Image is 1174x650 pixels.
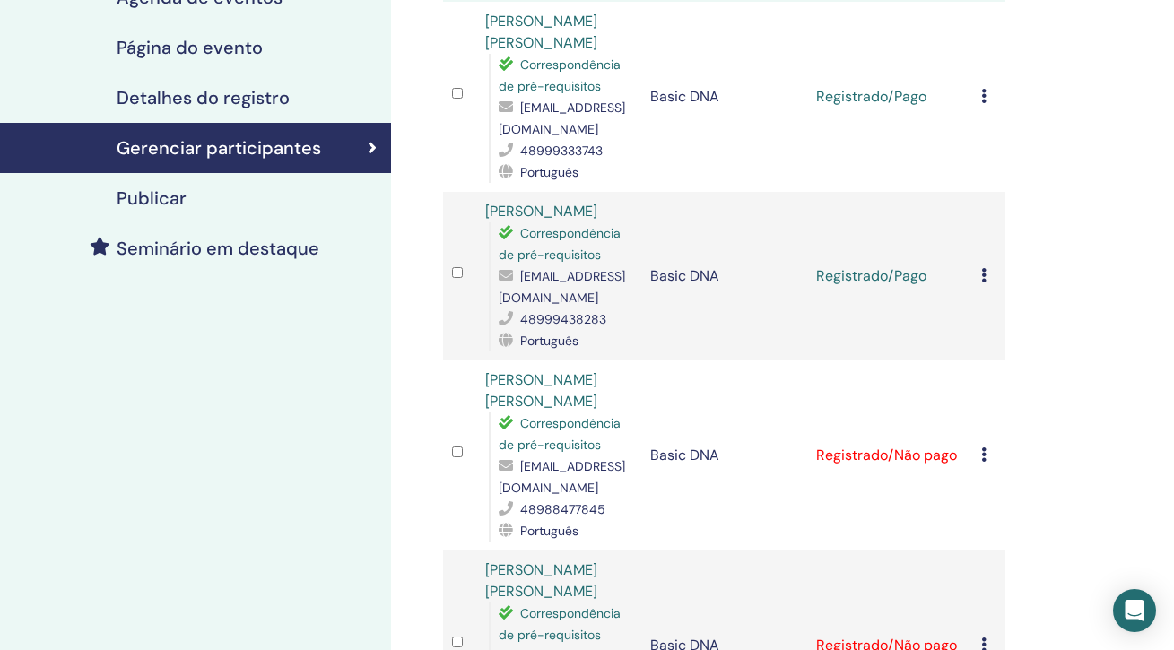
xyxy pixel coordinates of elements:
[117,37,263,58] h4: Página do evento
[117,87,290,108] h4: Detalhes do registro
[499,100,625,137] span: [EMAIL_ADDRESS][DOMAIN_NAME]
[485,202,597,221] a: [PERSON_NAME]
[1113,589,1156,632] div: Open Intercom Messenger
[499,56,621,94] span: Correspondência de pré-requisitos
[499,605,621,643] span: Correspondência de pré-requisitos
[485,370,597,411] a: [PERSON_NAME] [PERSON_NAME]
[520,501,605,517] span: 48988477845
[641,360,806,550] td: Basic DNA
[520,311,606,327] span: 48999438283
[641,2,806,192] td: Basic DNA
[520,523,578,539] span: Português
[485,560,597,601] a: [PERSON_NAME] [PERSON_NAME]
[499,458,625,496] span: [EMAIL_ADDRESS][DOMAIN_NAME]
[485,12,597,52] a: [PERSON_NAME] [PERSON_NAME]
[117,137,321,159] h4: Gerenciar participantes
[117,187,187,209] h4: Publicar
[499,225,621,263] span: Correspondência de pré-requisitos
[117,238,319,259] h4: Seminário em destaque
[520,333,578,349] span: Português
[520,164,578,180] span: Português
[520,143,603,159] span: 48999333743
[499,415,621,453] span: Correspondência de pré-requisitos
[499,268,625,306] span: [EMAIL_ADDRESS][DOMAIN_NAME]
[641,192,806,360] td: Basic DNA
